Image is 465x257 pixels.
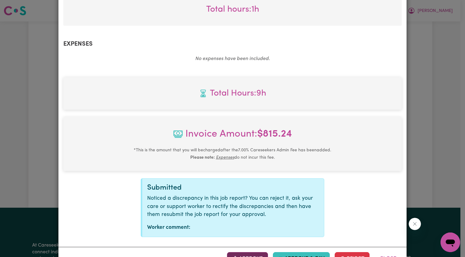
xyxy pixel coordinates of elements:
[68,87,397,100] span: Total hours worked: 9 hours
[195,56,270,61] em: No expenses have been included.
[216,155,234,160] u: Expenses
[190,155,215,160] b: Please note:
[68,127,397,146] span: Invoice Amount:
[257,129,292,139] b: $ 815.24
[409,218,421,230] iframe: Close message
[147,225,190,230] strong: Worker comment:
[134,148,331,160] small: This is the amount that you will be charged after the 7.00 % Careseekers Admin Fee has been added...
[441,232,460,252] iframe: Button to launch messaging window
[206,5,259,14] span: Total hours worked: 1 hour
[147,184,182,191] span: Submitted
[63,40,402,48] h2: Expenses
[4,4,37,9] span: Need any help?
[147,195,319,219] p: Noticed a discrepancy in this job report? You can reject it, ask your care or support worker to r...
